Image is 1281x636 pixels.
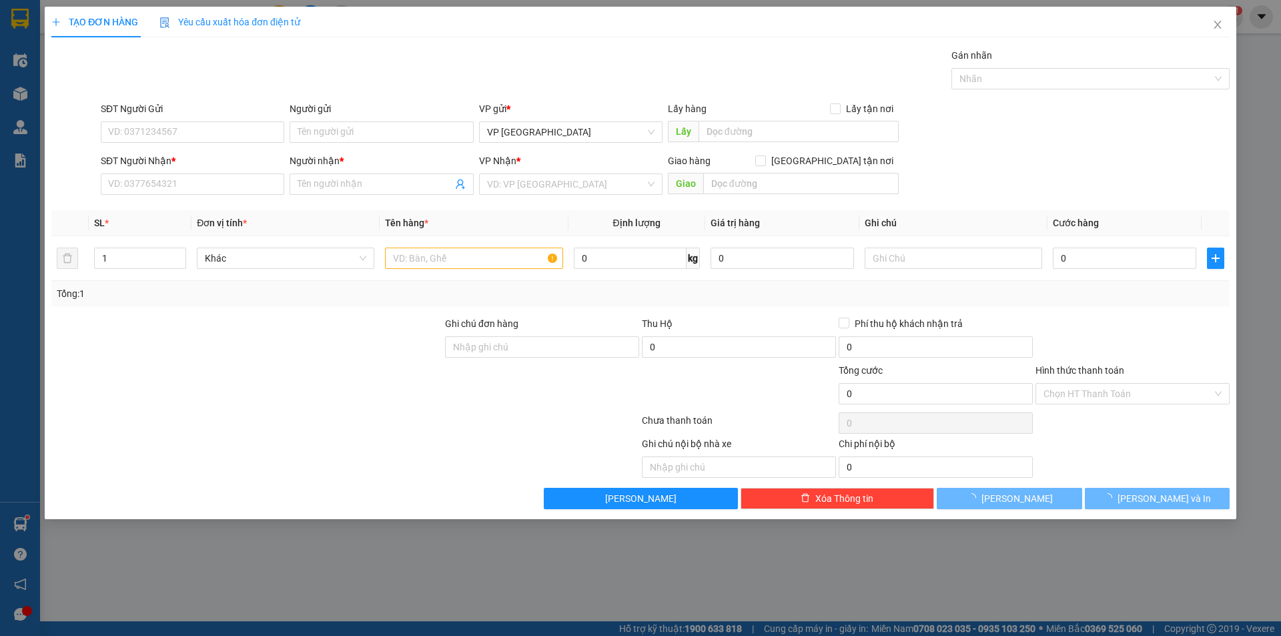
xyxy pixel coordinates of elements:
div: Chi phí nội bộ [839,436,1033,456]
label: Ghi chú đơn hàng [445,318,518,329]
span: Lấy [668,121,699,142]
span: kg [687,248,700,269]
div: Chưa thanh toán [640,413,837,436]
button: Close [1199,7,1236,44]
span: Định lượng [613,218,661,228]
span: plus [51,17,61,27]
div: SĐT Người Gửi [101,101,284,116]
input: Dọc đường [699,121,899,142]
span: Giao [668,173,703,194]
span: Lấy tận nơi [841,101,899,116]
span: [GEOGRAPHIC_DATA] tận nơi [766,153,899,168]
label: Gán nhãn [951,50,992,61]
div: SĐT Người Nhận [101,153,284,168]
span: Giao hàng [668,155,711,166]
span: SL [94,218,105,228]
div: Người nhận [290,153,473,168]
span: user-add [455,179,466,190]
label: Hình thức thanh toán [1035,365,1124,376]
span: loading [967,493,981,503]
span: delete [801,493,810,504]
button: [PERSON_NAME] và In [1085,488,1230,509]
input: VD: Bàn, Ghế [385,248,562,269]
span: plus [1208,253,1224,264]
span: loading [1103,493,1118,503]
span: [PERSON_NAME] [981,491,1053,506]
span: Giá trị hàng [711,218,760,228]
span: [PERSON_NAME] và In [1118,491,1211,506]
span: Phí thu hộ khách nhận trả [849,316,968,331]
button: deleteXóa Thông tin [741,488,935,509]
input: Ghi Chú [865,248,1042,269]
div: VP gửi [479,101,663,116]
button: plus [1207,248,1224,269]
button: delete [57,248,78,269]
input: Ghi chú đơn hàng [445,336,639,358]
div: Tổng: 1 [57,286,494,301]
input: Dọc đường [703,173,899,194]
input: Nhập ghi chú [642,456,836,478]
span: Thu Hộ [642,318,673,329]
span: close [1212,19,1223,30]
span: Khác [205,248,366,268]
span: [PERSON_NAME] [605,491,677,506]
div: Người gửi [290,101,473,116]
button: [PERSON_NAME] [544,488,738,509]
span: VP Tuy Hòa [487,122,655,142]
img: icon [159,17,170,28]
span: Tên hàng [385,218,428,228]
span: VP Nhận [479,155,516,166]
span: Cước hàng [1053,218,1099,228]
span: Yêu cầu xuất hóa đơn điện tử [159,17,300,27]
span: Xóa Thông tin [815,491,873,506]
span: TẠO ĐƠN HÀNG [51,17,138,27]
span: Lấy hàng [668,103,707,114]
button: [PERSON_NAME] [937,488,1082,509]
th: Ghi chú [859,210,1047,236]
div: Ghi chú nội bộ nhà xe [642,436,836,456]
input: 0 [711,248,854,269]
span: Tổng cước [839,365,883,376]
span: Đơn vị tính [197,218,247,228]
